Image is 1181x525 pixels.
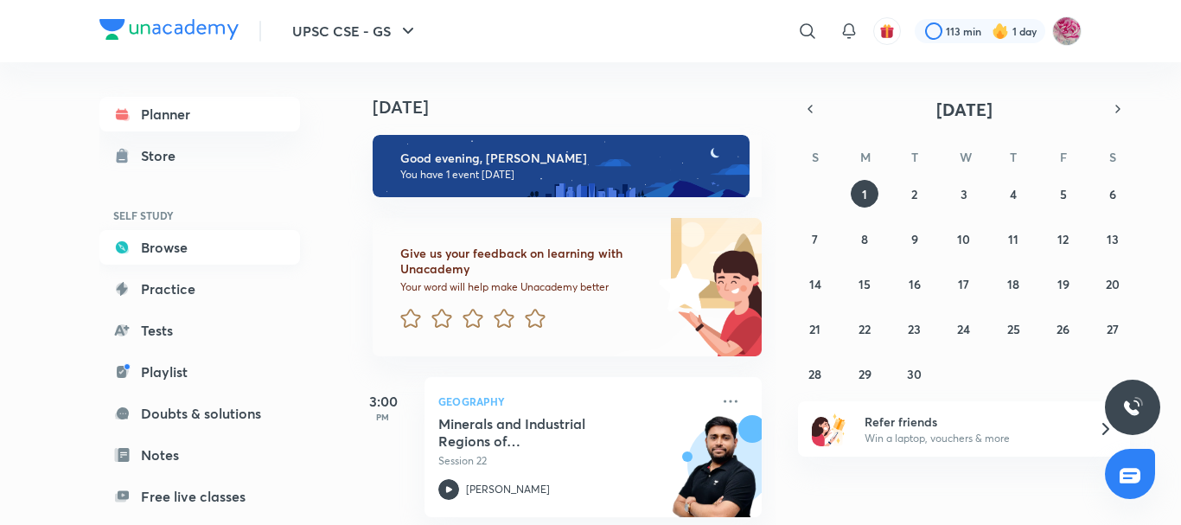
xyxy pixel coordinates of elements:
[99,313,300,348] a: Tests
[1050,270,1077,298] button: September 19, 2025
[957,321,970,337] abbr: September 24, 2025
[992,22,1009,40] img: streak
[438,391,710,412] p: Geography
[851,315,878,343] button: September 22, 2025
[99,19,239,40] img: Company Logo
[999,270,1027,298] button: September 18, 2025
[808,366,821,382] abbr: September 28, 2025
[957,231,970,247] abbr: September 10, 2025
[99,272,300,306] a: Practice
[901,180,929,208] button: September 2, 2025
[348,412,418,422] p: PM
[99,201,300,230] h6: SELF STUDY
[282,14,429,48] button: UPSC CSE - GS
[873,17,901,45] button: avatar
[1057,276,1069,292] abbr: September 19, 2025
[960,149,972,165] abbr: Wednesday
[99,97,300,131] a: Planner
[901,315,929,343] button: September 23, 2025
[936,98,993,121] span: [DATE]
[851,225,878,253] button: September 8, 2025
[373,135,750,197] img: evening
[1107,321,1119,337] abbr: September 27, 2025
[862,186,867,202] abbr: September 1, 2025
[1057,231,1069,247] abbr: September 12, 2025
[909,276,921,292] abbr: September 16, 2025
[901,360,929,387] button: September 30, 2025
[851,360,878,387] button: September 29, 2025
[1109,186,1116,202] abbr: September 6, 2025
[99,355,300,389] a: Playlist
[466,482,550,497] p: [PERSON_NAME]
[908,321,921,337] abbr: September 23, 2025
[812,149,819,165] abbr: Sunday
[822,97,1106,121] button: [DATE]
[860,149,871,165] abbr: Monday
[373,97,779,118] h4: [DATE]
[99,138,300,173] a: Store
[950,315,978,343] button: September 24, 2025
[1057,321,1069,337] abbr: September 26, 2025
[1052,16,1082,46] img: Sonali Movaliya
[911,186,917,202] abbr: September 2, 2025
[801,225,829,253] button: September 7, 2025
[801,360,829,387] button: September 28, 2025
[400,280,653,294] p: Your word will help make Unacademy better
[801,315,829,343] button: September 21, 2025
[851,270,878,298] button: September 15, 2025
[801,270,829,298] button: September 14, 2025
[400,168,734,182] p: You have 1 event [DATE]
[1008,231,1018,247] abbr: September 11, 2025
[1007,276,1019,292] abbr: September 18, 2025
[99,230,300,265] a: Browse
[861,231,868,247] abbr: September 8, 2025
[400,246,653,277] h6: Give us your feedback on learning with Unacademy
[400,150,734,166] h6: Good evening, [PERSON_NAME]
[1007,321,1020,337] abbr: September 25, 2025
[911,149,918,165] abbr: Tuesday
[1050,315,1077,343] button: September 26, 2025
[1050,225,1077,253] button: September 12, 2025
[879,23,895,39] img: avatar
[961,186,967,202] abbr: September 3, 2025
[438,415,654,450] h5: Minerals and Industrial Regions of India - II
[1107,231,1119,247] abbr: September 13, 2025
[99,19,239,44] a: Company Logo
[600,218,762,356] img: feedback_image
[1099,180,1127,208] button: September 6, 2025
[958,276,969,292] abbr: September 17, 2025
[950,225,978,253] button: September 10, 2025
[99,479,300,514] a: Free live classes
[999,180,1027,208] button: September 4, 2025
[999,315,1027,343] button: September 25, 2025
[1060,149,1067,165] abbr: Friday
[1099,315,1127,343] button: September 27, 2025
[901,225,929,253] button: September 9, 2025
[950,180,978,208] button: September 3, 2025
[1010,186,1017,202] abbr: September 4, 2025
[859,276,871,292] abbr: September 15, 2025
[812,412,846,446] img: referral
[812,231,818,247] abbr: September 7, 2025
[1010,149,1017,165] abbr: Thursday
[907,366,922,382] abbr: September 30, 2025
[809,321,820,337] abbr: September 21, 2025
[141,145,186,166] div: Store
[348,391,418,412] h5: 3:00
[859,366,871,382] abbr: September 29, 2025
[438,453,710,469] p: Session 22
[1050,180,1077,208] button: September 5, 2025
[851,180,878,208] button: September 1, 2025
[1099,225,1127,253] button: September 13, 2025
[859,321,871,337] abbr: September 22, 2025
[911,231,918,247] abbr: September 9, 2025
[999,225,1027,253] button: September 11, 2025
[1099,270,1127,298] button: September 20, 2025
[901,270,929,298] button: September 16, 2025
[1109,149,1116,165] abbr: Saturday
[950,270,978,298] button: September 17, 2025
[99,396,300,431] a: Doubts & solutions
[99,438,300,472] a: Notes
[865,413,1077,431] h6: Refer friends
[809,276,821,292] abbr: September 14, 2025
